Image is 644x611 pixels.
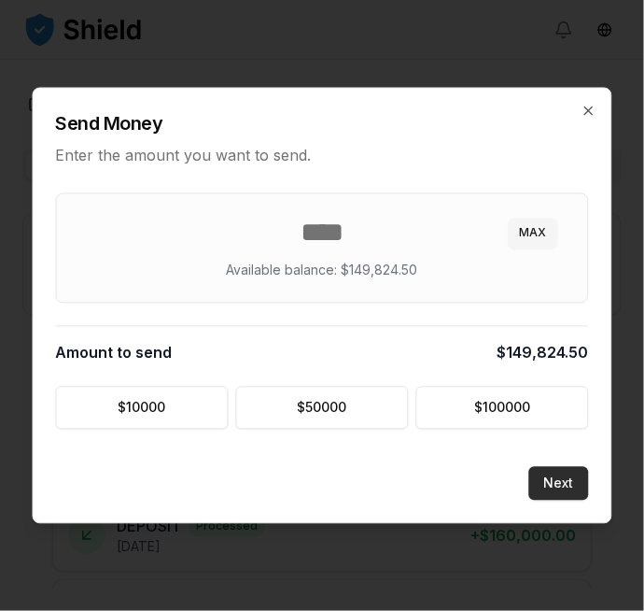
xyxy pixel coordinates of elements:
span: Amount to send [56,342,173,364]
button: Next [529,467,589,501]
button: $50000 [236,387,409,430]
button: MAX [509,219,558,249]
p: Available balance: $149,824.50 [227,262,418,280]
button: $10000 [56,387,229,430]
span: $149,824.50 [497,342,589,364]
button: $100000 [416,387,589,430]
h2: Send Money [56,111,589,137]
p: Enter the amount you want to send. [56,145,589,167]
